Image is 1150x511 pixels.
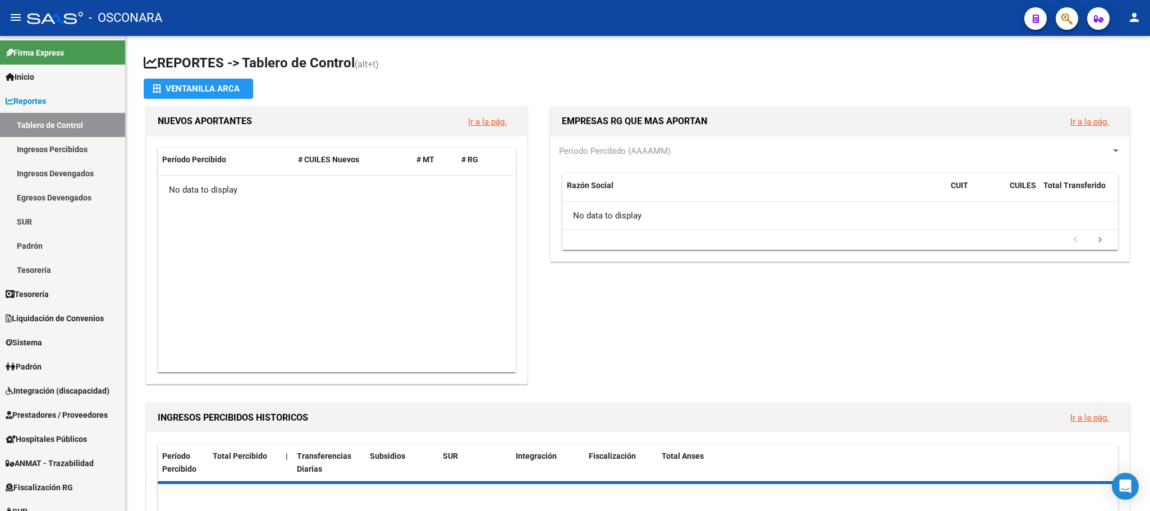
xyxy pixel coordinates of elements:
[1039,174,1117,211] datatable-header-cell: Total Transferido
[292,444,365,481] datatable-header-cell: Transferencias Diarias
[6,336,42,349] span: Sistema
[162,451,196,473] span: Período Percibido
[1005,174,1039,211] datatable-header-cell: CUILES
[294,148,413,172] datatable-header-cell: # CUILES Nuevos
[562,174,946,211] datatable-header-cell: Razón Social
[6,288,49,300] span: Tesorería
[416,155,434,164] span: # MT
[6,385,109,397] span: Integración (discapacidad)
[589,451,636,460] span: Fiscalización
[1061,111,1118,132] button: Ir a la pág.
[412,148,457,172] datatable-header-cell: # MT
[158,444,208,481] datatable-header-cell: Período Percibido
[468,117,507,127] a: Ir a la pág.
[1043,181,1106,190] span: Total Transferido
[6,47,64,59] span: Firma Express
[662,451,704,460] span: Total Anses
[657,444,1104,481] datatable-header-cell: Total Anses
[162,155,226,164] span: Período Percibido
[1089,234,1111,247] a: go to next page
[89,6,162,30] span: - OSCONARA
[1070,117,1109,127] a: Ir a la pág.
[6,481,73,494] span: Fiscalización RG
[459,111,516,132] button: Ir a la pág.
[443,451,458,460] span: SUR
[6,95,46,107] span: Reportes
[144,79,253,99] button: Ventanilla ARCA
[208,444,281,481] datatable-header-cell: Total Percibido
[567,181,613,190] span: Razón Social
[297,451,351,473] span: Transferencias Diarias
[281,444,292,481] datatable-header-cell: |
[286,451,288,460] span: |
[158,176,515,204] div: No data to display
[298,155,359,164] span: # CUILES Nuevos
[9,11,22,24] mat-icon: menu
[951,181,968,190] span: CUIT
[213,451,267,460] span: Total Percibido
[1070,413,1109,423] a: Ir a la pág.
[6,457,94,469] span: ANMAT - Trazabilidad
[461,155,478,164] span: # RG
[562,116,707,126] span: EMPRESAS RG QUE MAS APORTAN
[365,444,438,481] datatable-header-cell: Subsidios
[6,361,42,373] span: Padrón
[370,451,405,460] span: Subsidios
[158,116,252,126] span: NUEVOS APORTANTES
[946,174,1005,211] datatable-header-cell: CUIT
[1128,11,1141,24] mat-icon: person
[1065,234,1086,247] a: go to previous page
[6,433,87,445] span: Hospitales Públicos
[584,444,657,481] datatable-header-cell: Fiscalización
[6,409,108,421] span: Prestadores / Proveedores
[6,312,104,325] span: Liquidación de Convenios
[1061,407,1118,428] button: Ir a la pág.
[6,71,34,83] span: Inicio
[559,146,671,156] span: Período Percibido (AAAAMM)
[153,79,244,99] div: Ventanilla ARCA
[1112,473,1139,500] div: Open Intercom Messenger
[158,412,308,423] span: INGRESOS PERCIBIDOS HISTORICOS
[516,451,557,460] span: Integración
[438,444,511,481] datatable-header-cell: SUR
[158,148,294,172] datatable-header-cell: Período Percibido
[1010,181,1036,190] span: CUILES
[144,54,1132,74] h1: REPORTES -> Tablero de Control
[562,202,1117,230] div: No data to display
[457,148,502,172] datatable-header-cell: # RG
[355,59,379,70] span: (alt+t)
[511,444,584,481] datatable-header-cell: Integración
